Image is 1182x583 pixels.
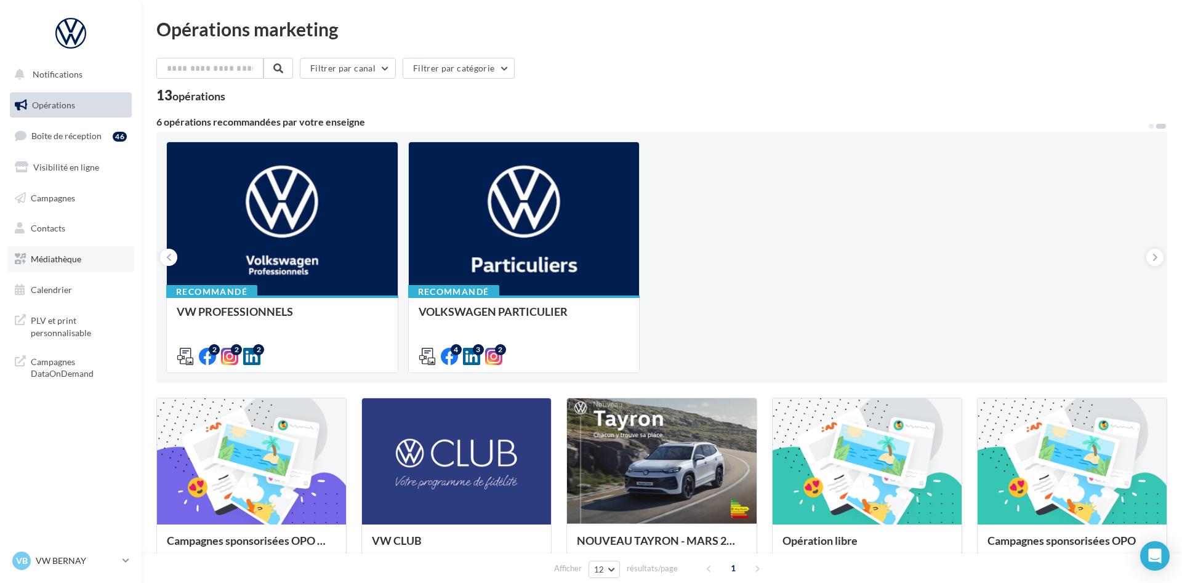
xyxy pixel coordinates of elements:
div: VW CLUB [372,534,541,559]
div: NOUVEAU TAYRON - MARS 2025 [577,534,746,559]
a: Calendrier [7,277,134,303]
a: Visibilité en ligne [7,155,134,180]
div: 2 [231,344,242,355]
span: Opérations [32,100,75,110]
span: Campagnes DataOnDemand [31,353,127,380]
div: VOLKSWAGEN PARTICULIER [419,305,630,330]
button: Filtrer par canal [300,58,396,79]
button: 12 [589,561,620,578]
p: VW BERNAY [36,555,118,567]
div: 2 [495,344,506,355]
span: 12 [594,565,605,574]
span: Afficher [554,563,582,574]
a: Boîte de réception46 [7,123,134,149]
button: Filtrer par catégorie [403,58,515,79]
div: 6 opérations recommandées par votre enseigne [156,117,1148,127]
span: Calendrier [31,284,72,295]
span: résultats/page [627,563,678,574]
div: 2 [253,344,264,355]
a: VB VW BERNAY [10,549,132,573]
a: Opérations [7,92,134,118]
span: Campagnes [31,192,75,203]
span: 1 [723,558,743,578]
a: Campagnes [7,185,134,211]
a: Contacts [7,215,134,241]
span: Médiathèque [31,254,81,264]
div: opérations [172,90,225,102]
span: Boîte de réception [31,131,102,141]
span: Visibilité en ligne [33,162,99,172]
a: PLV et print personnalisable [7,307,134,344]
span: Contacts [31,223,65,233]
button: Notifications [7,62,129,87]
a: Médiathèque [7,246,134,272]
div: Open Intercom Messenger [1140,541,1170,571]
div: Recommandé [166,285,257,299]
div: Opération libre [782,534,952,559]
a: Campagnes DataOnDemand [7,348,134,385]
div: 13 [156,89,225,102]
div: 4 [451,344,462,355]
div: 2 [209,344,220,355]
div: Opérations marketing [156,20,1167,38]
div: 3 [473,344,484,355]
span: PLV et print personnalisable [31,312,127,339]
div: Campagnes sponsorisées OPO [987,534,1157,559]
span: Notifications [33,69,82,79]
div: VW PROFESSIONNELS [177,305,388,330]
div: Campagnes sponsorisées OPO Septembre [167,534,336,559]
div: 46 [113,132,127,142]
div: Recommandé [408,285,499,299]
span: VB [16,555,28,567]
